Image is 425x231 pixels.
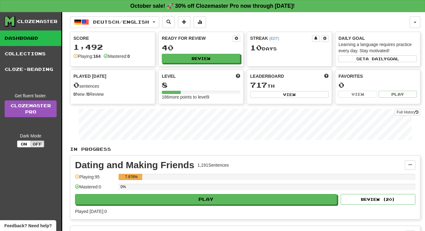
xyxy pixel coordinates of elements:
[70,16,159,28] button: Deutsch/English
[75,174,115,184] div: Playing: 95
[73,73,106,79] span: Played [DATE]
[250,43,262,52] span: 10
[197,162,229,168] div: 1,191 Sentences
[75,194,337,205] button: Play
[93,19,149,25] span: Deutsch / English
[339,41,417,54] div: Learning a language requires practice every day. Stay motivated!
[75,160,194,170] div: Dating and Making Friends
[162,16,175,28] button: Search sentences
[5,93,57,99] div: Get fluent faster.
[341,194,415,205] button: Review (20)
[339,73,417,79] div: Favorites
[75,209,107,214] span: Played [DATE]: 0
[4,223,52,229] span: Open feedback widget
[250,81,267,89] span: 717
[130,3,295,9] strong: October sale! 🚀 30% off Clozemaster Pro now through [DATE]!
[162,44,240,52] div: 40
[250,73,284,79] span: Leaderboard
[162,94,240,100] div: 186 more points to level 9
[324,73,329,79] span: This week in points, UTC
[73,92,76,97] strong: 0
[73,43,152,51] div: 1,492
[250,35,312,41] div: Streak
[127,54,130,59] strong: 0
[366,57,387,61] span: a daily
[87,92,90,97] strong: 0
[339,81,417,89] div: 0
[162,81,240,89] div: 8
[17,141,31,147] button: On
[250,91,329,98] button: View
[93,54,100,59] strong: 164
[73,53,100,59] div: Playing:
[236,73,240,79] span: Score more points to level up
[339,35,417,41] div: Daily Goal
[73,81,79,89] span: 0
[73,81,152,89] div: sentences
[162,54,240,63] button: Review
[70,146,420,152] p: In Progress
[17,18,58,25] div: Clozemaster
[120,174,142,180] div: 7.976%
[250,44,329,52] div: Day s
[73,91,152,97] div: New / Review
[178,16,190,28] button: Add sentence to collection
[395,109,420,116] button: Full History
[269,36,279,41] a: (EDT)
[339,91,377,98] button: View
[5,133,57,139] div: Dark Mode
[73,35,152,41] div: Score
[104,53,130,59] div: Mastered:
[339,55,417,62] button: Seta dailygoal
[5,100,57,117] a: ClozemasterPro
[194,16,206,28] button: More stats
[250,81,329,89] div: th
[162,73,176,79] span: Level
[75,184,115,194] div: Mastered: 0
[30,141,44,147] button: Off
[162,35,233,41] div: Ready for Review
[379,91,417,98] button: Play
